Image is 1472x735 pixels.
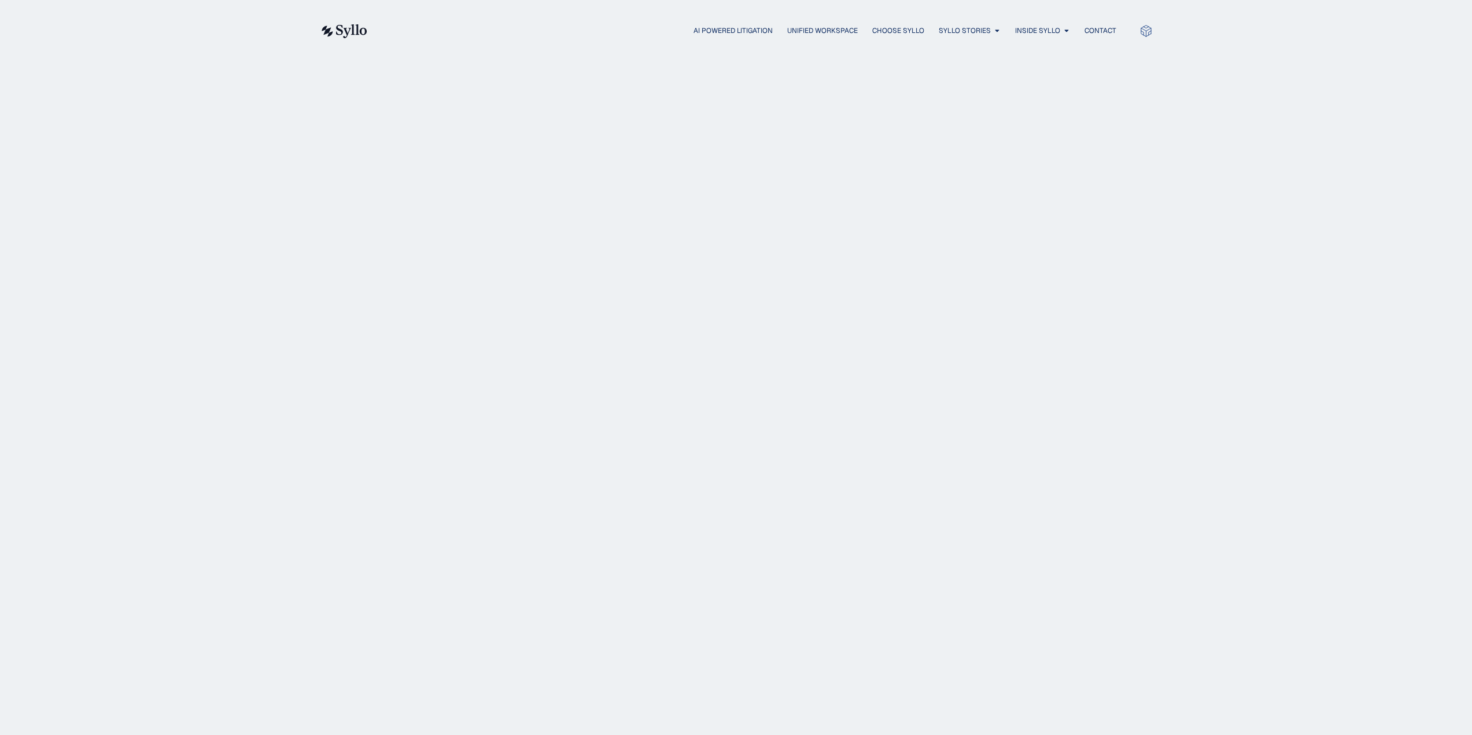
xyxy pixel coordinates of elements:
div: Menu Toggle [390,25,1116,36]
a: Contact [1084,25,1116,36]
a: Choose Syllo [872,25,924,36]
a: Syllo Stories [939,25,991,36]
a: AI Powered Litigation [693,25,773,36]
img: syllo [320,24,367,38]
a: Unified Workspace [787,25,858,36]
nav: Menu [390,25,1116,36]
a: Inside Syllo [1015,25,1060,36]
